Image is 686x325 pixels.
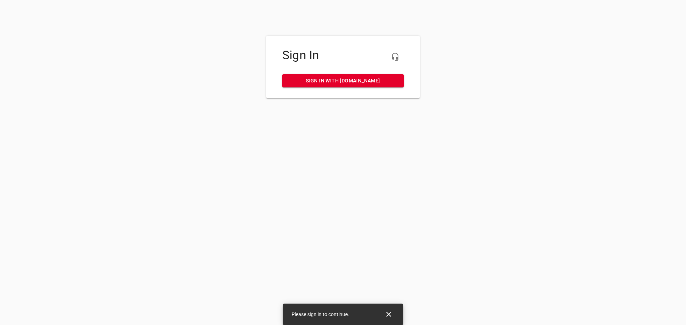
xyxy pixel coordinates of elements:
[282,74,404,87] a: Sign in with [DOMAIN_NAME]
[282,48,404,62] h4: Sign In
[380,306,397,323] button: Close
[387,48,404,65] button: Live Chat
[288,76,398,85] span: Sign in with [DOMAIN_NAME]
[292,311,349,317] span: Please sign in to continue.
